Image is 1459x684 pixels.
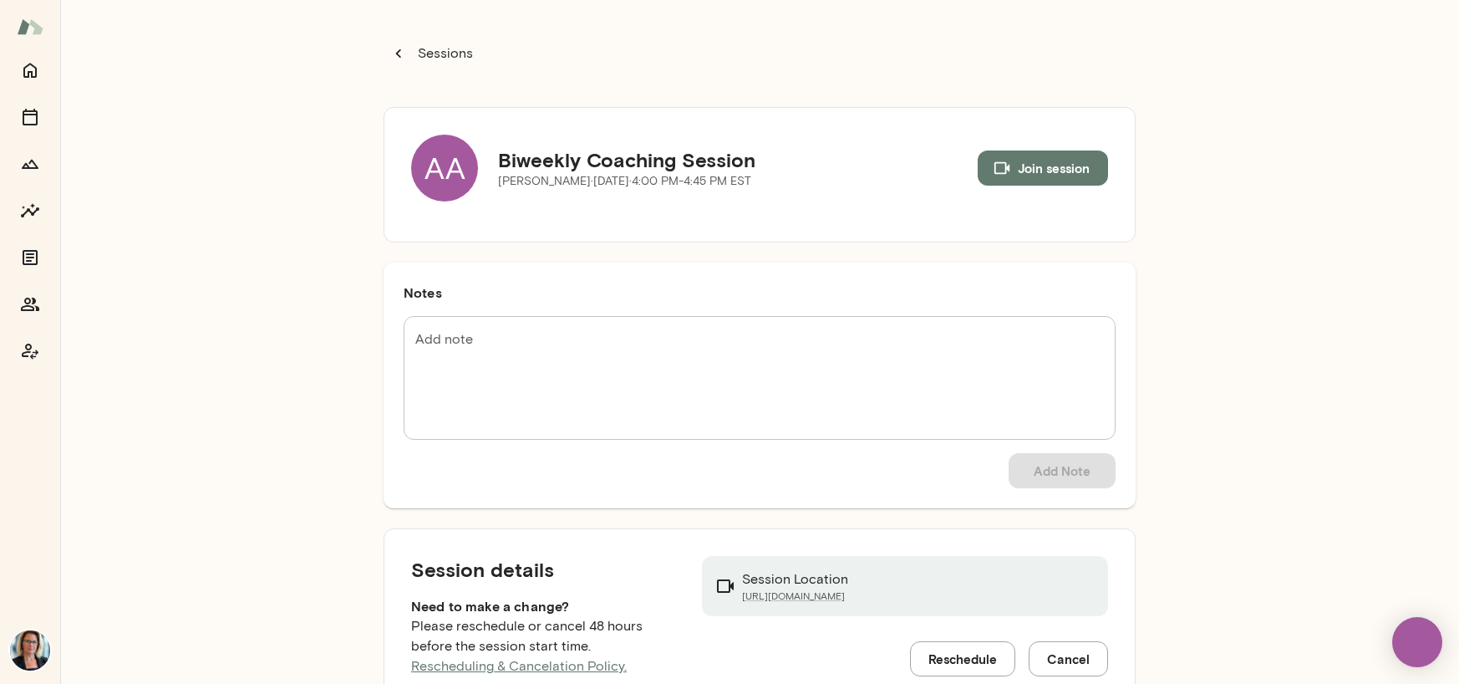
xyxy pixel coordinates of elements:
[13,288,47,321] button: Members
[498,173,755,190] p: [PERSON_NAME] · [DATE] · 4:00 PM-4:45 PM EST
[17,11,43,43] img: Mento
[498,146,755,173] h5: Biweekly Coaching Session
[13,147,47,181] button: Growth Plan
[978,151,1108,186] button: Join session
[13,54,47,87] button: Home
[13,241,47,274] button: Documents
[384,37,482,70] button: Sessions
[13,194,47,227] button: Insights
[411,596,675,616] h6: Need to make a change?
[411,658,627,674] a: Rescheduling & Cancelation Policy.
[742,569,848,590] p: Session Location
[742,590,848,603] a: [URL][DOMAIN_NAME]
[411,135,478,202] div: AA
[411,556,675,583] h5: Session details
[910,641,1015,676] button: Reschedule
[414,43,473,64] p: Sessions
[13,334,47,368] button: Coach app
[1029,641,1108,676] button: Cancel
[13,100,47,134] button: Sessions
[404,283,1116,303] h6: Notes
[10,630,50,671] img: Jennifer Alvarez
[411,616,675,676] p: Please reschedule or cancel 48 hours before the session start time.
